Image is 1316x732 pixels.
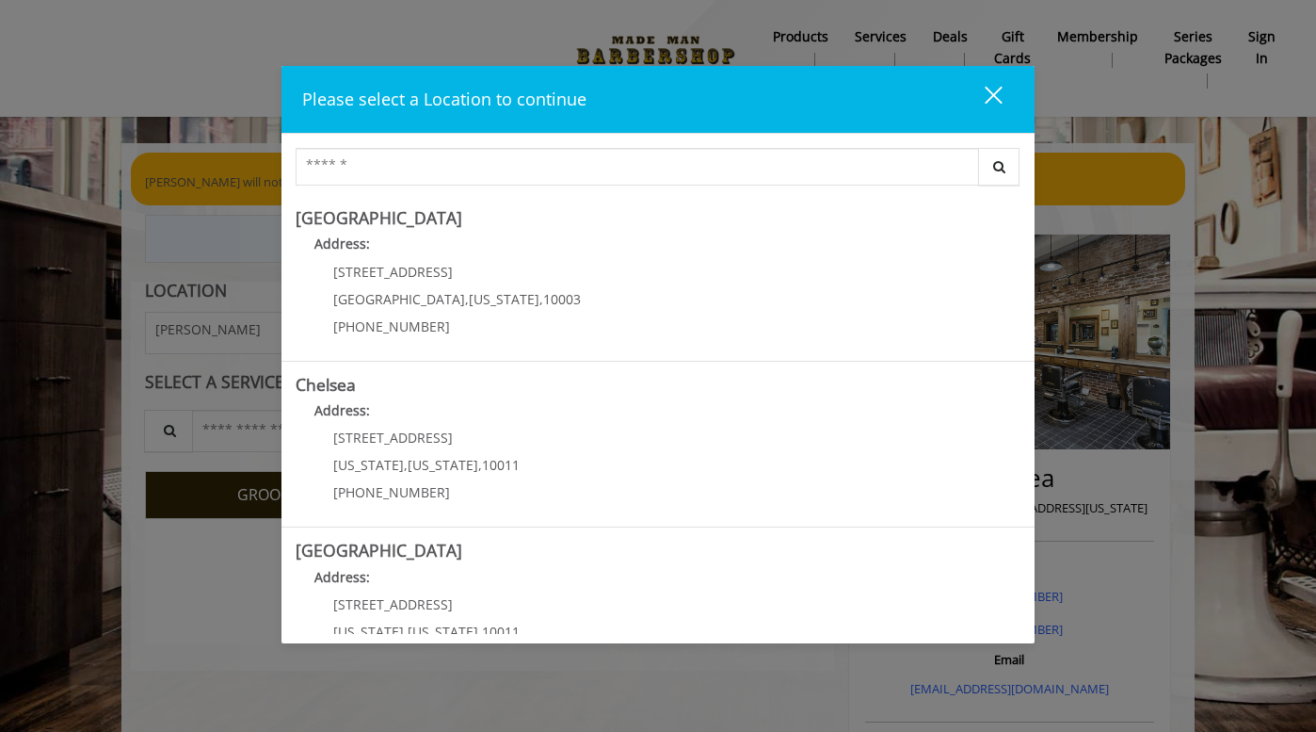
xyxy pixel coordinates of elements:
span: [US_STATE] [408,623,478,641]
span: [STREET_ADDRESS] [333,429,453,447]
div: close dialog [963,85,1001,113]
span: 10011 [482,623,520,641]
span: [US_STATE] [333,456,404,474]
div: Center Select [296,148,1020,195]
i: Search button [988,160,1010,173]
span: , [478,456,482,474]
b: Address: [314,235,370,252]
span: [STREET_ADDRESS] [333,595,453,613]
b: Address: [314,568,370,586]
span: [PHONE_NUMBER] [333,483,450,501]
span: , [404,456,408,474]
span: [US_STATE] [469,290,539,308]
span: [US_STATE] [408,456,478,474]
b: Address: [314,401,370,419]
span: [PHONE_NUMBER] [333,317,450,335]
input: Search Center [296,148,979,186]
span: , [404,623,408,641]
span: 10003 [543,290,581,308]
span: Please select a Location to continue [302,88,586,110]
b: [GEOGRAPHIC_DATA] [296,539,462,561]
b: Chelsea [296,373,356,396]
span: , [478,623,482,641]
span: [STREET_ADDRESS] [333,263,453,281]
b: [GEOGRAPHIC_DATA] [296,206,462,229]
span: , [465,290,469,308]
span: [US_STATE] [333,623,404,641]
span: , [539,290,543,308]
span: 10011 [482,456,520,474]
button: close dialog [950,80,1014,119]
span: [GEOGRAPHIC_DATA] [333,290,465,308]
